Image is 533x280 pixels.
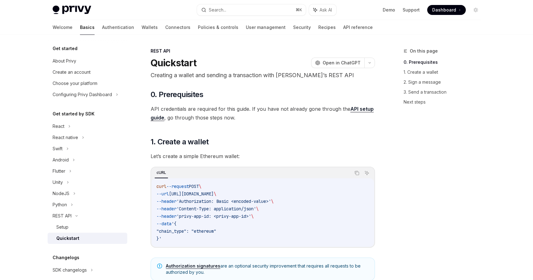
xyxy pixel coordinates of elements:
[151,105,375,122] span: API credentials are required for this guide. If you have not already gone through the , go throug...
[166,263,368,275] span: are an optional security improvement that requires all requests to be authorized by you.
[309,4,336,16] button: Ask AI
[53,110,95,118] h5: Get started by SDK
[209,6,226,14] div: Search...
[293,20,311,35] a: Security
[102,20,134,35] a: Authentication
[197,4,306,16] button: Search...⌘K
[157,184,166,189] span: curl
[53,145,63,152] div: Swift
[246,20,286,35] a: User management
[53,91,112,98] div: Configuring Privy Dashboard
[53,68,91,76] div: Create an account
[318,20,336,35] a: Recipes
[53,123,64,130] div: React
[53,45,77,52] h5: Get started
[403,7,420,13] a: Support
[427,5,466,15] a: Dashboard
[171,221,176,226] span: '{
[176,213,251,219] span: 'privy-app-id: <privy-app-id>'
[155,169,168,176] div: cURL
[353,169,361,177] button: Copy the contents from the code block
[48,233,127,244] a: Quickstart
[363,169,371,177] button: Ask AI
[53,156,69,164] div: Android
[48,78,127,89] a: Choose your platform
[166,263,220,269] a: Authorization signatures
[53,254,79,261] h5: Changelogs
[176,206,256,212] span: 'Content-Type: application/json'
[151,90,203,100] span: 0. Prerequisites
[189,184,199,189] span: POST
[53,57,76,65] div: About Privy
[432,7,456,13] span: Dashboard
[320,7,332,13] span: Ask AI
[251,213,254,219] span: \
[53,179,63,186] div: Unity
[199,184,201,189] span: \
[53,167,65,175] div: Flutter
[53,201,67,208] div: Python
[157,198,176,204] span: --header
[404,67,486,77] a: 1. Create a wallet
[404,87,486,97] a: 3. Send a transaction
[198,20,238,35] a: Policies & controls
[256,206,259,212] span: \
[53,212,72,220] div: REST API
[271,198,274,204] span: \
[157,221,171,226] span: --data
[383,7,395,13] a: Demo
[404,97,486,107] a: Next steps
[151,57,197,68] h1: Quickstart
[151,48,375,54] div: REST API
[157,206,176,212] span: --header
[56,235,79,242] div: Quickstart
[343,20,373,35] a: API reference
[48,67,127,78] a: Create an account
[151,71,375,80] p: Creating a wallet and sending a transaction with [PERSON_NAME]’s REST API
[311,58,364,68] button: Open in ChatGPT
[214,191,216,197] span: \
[176,198,271,204] span: 'Authorization: Basic <encoded-value>'
[410,47,438,55] span: On this page
[48,222,127,233] a: Setup
[296,7,302,12] span: ⌘ K
[157,236,161,241] span: }'
[404,77,486,87] a: 2. Sign a message
[166,184,189,189] span: --request
[157,228,216,234] span: "chain_type": "ethereum"
[157,191,169,197] span: --url
[53,80,97,87] div: Choose your platform
[471,5,481,15] button: Toggle dark mode
[165,20,190,35] a: Connectors
[157,213,176,219] span: --header
[142,20,158,35] a: Wallets
[53,266,87,274] div: SDK changelogs
[53,6,91,14] img: light logo
[56,223,68,231] div: Setup
[169,191,214,197] span: [URL][DOMAIN_NAME]
[151,137,209,147] span: 1. Create a wallet
[53,134,78,141] div: React native
[48,55,127,67] a: About Privy
[53,190,69,197] div: NodeJS
[404,57,486,67] a: 0. Prerequisites
[151,152,375,161] span: Let’s create a simple Ethereum wallet:
[323,60,361,66] span: Open in ChatGPT
[53,20,72,35] a: Welcome
[157,264,162,268] svg: Note
[80,20,95,35] a: Basics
